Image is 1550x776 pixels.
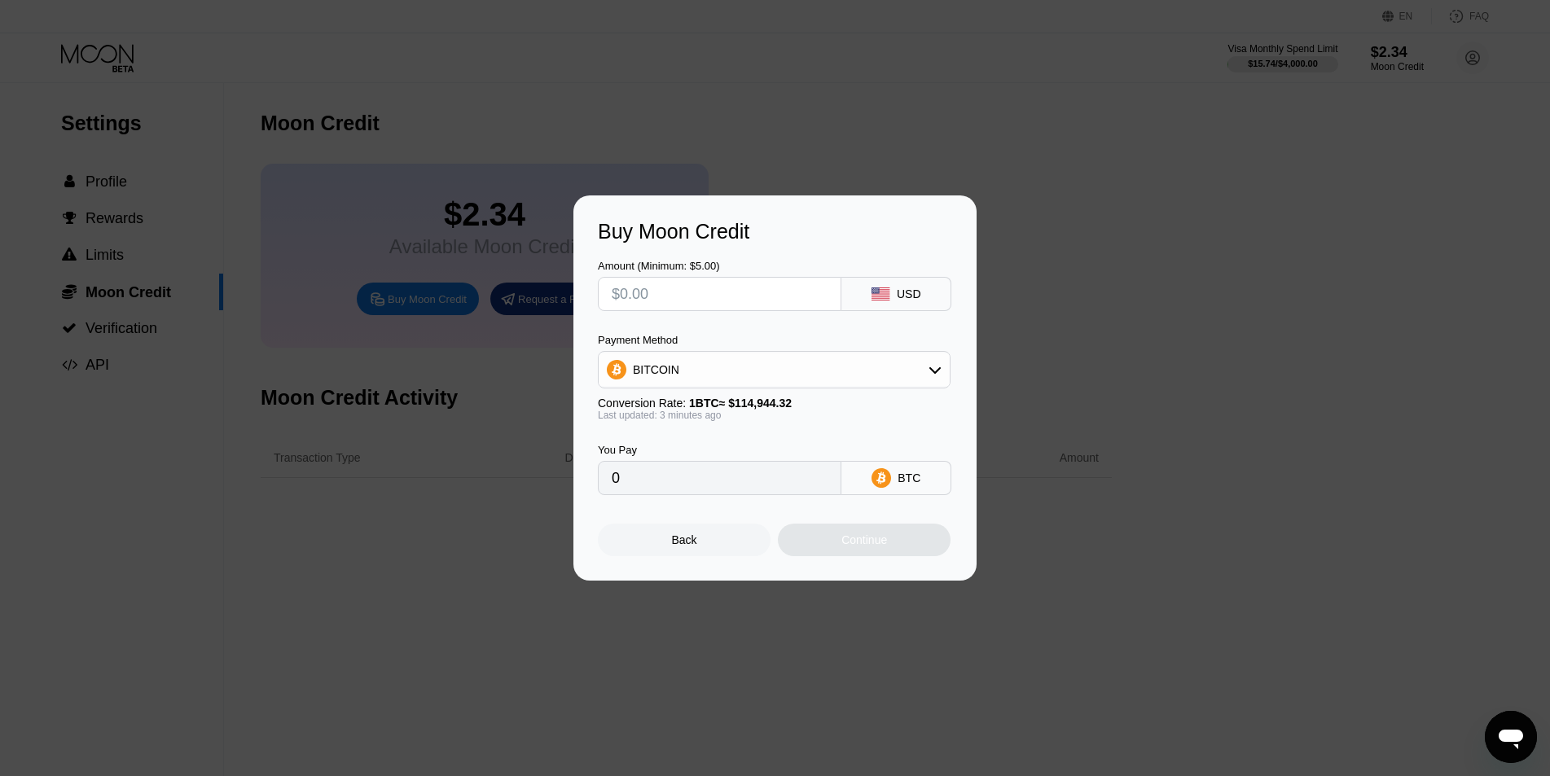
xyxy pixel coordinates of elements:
input: $0.00 [612,278,828,310]
div: Last updated: 3 minutes ago [598,410,951,421]
div: Back [672,533,697,546]
div: You Pay [598,444,841,456]
div: BITCOIN [599,353,950,386]
div: BITCOIN [633,363,679,376]
div: Back [598,524,771,556]
div: USD [897,287,921,300]
div: Payment Method [598,334,951,346]
div: Conversion Rate: [598,397,951,410]
iframe: Button to launch messaging window, conversation in progress [1485,711,1537,763]
div: BTC [898,471,920,484]
span: 1 BTC ≈ $114,944.32 [689,397,792,410]
div: Amount (Minimum: $5.00) [598,260,841,272]
div: Buy Moon Credit [598,220,952,243]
